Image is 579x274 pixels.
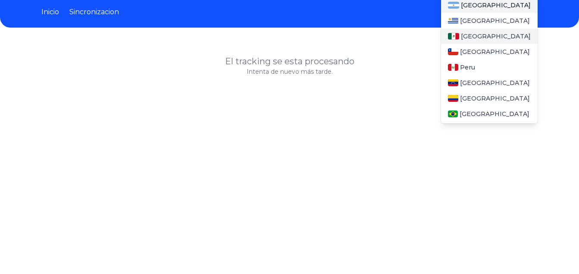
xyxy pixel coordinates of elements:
[461,1,531,9] span: [GEOGRAPHIC_DATA]
[441,28,538,44] a: Mexico[GEOGRAPHIC_DATA]
[41,67,538,76] p: Intenta de nuevo más tarde.
[41,7,59,17] a: Inicio
[69,7,119,17] a: Sincronizacion
[460,47,530,56] span: [GEOGRAPHIC_DATA]
[448,79,458,86] img: Venezuela
[461,32,531,41] span: [GEOGRAPHIC_DATA]
[448,33,459,40] img: Mexico
[448,95,458,102] img: Colombia
[460,110,529,118] span: [GEOGRAPHIC_DATA]
[41,55,538,67] h1: El tracking se esta procesando
[448,17,458,24] img: Uruguay
[441,106,538,122] a: Brasil[GEOGRAPHIC_DATA]
[441,44,538,60] a: Chile[GEOGRAPHIC_DATA]
[460,16,530,25] span: [GEOGRAPHIC_DATA]
[441,13,538,28] a: Uruguay[GEOGRAPHIC_DATA]
[448,110,458,117] img: Brasil
[460,63,475,72] span: Peru
[441,60,538,75] a: PeruPeru
[441,75,538,91] a: Venezuela[GEOGRAPHIC_DATA]
[460,79,530,87] span: [GEOGRAPHIC_DATA]
[441,91,538,106] a: Colombia[GEOGRAPHIC_DATA]
[448,2,459,9] img: Argentina
[460,94,530,103] span: [GEOGRAPHIC_DATA]
[448,48,458,55] img: Chile
[448,64,458,71] img: Peru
